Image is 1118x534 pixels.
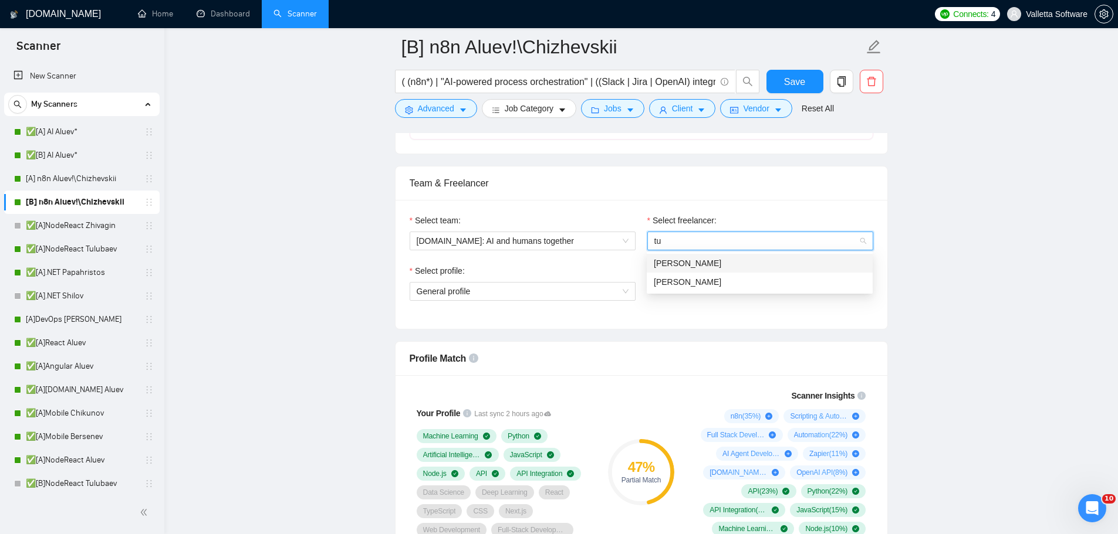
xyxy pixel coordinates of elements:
li: New Scanner [4,64,160,88]
a: ✅[A]NodeReact Aluev [26,448,137,472]
a: [A]DevOps [PERSON_NAME] [26,308,137,331]
span: holder [144,291,154,301]
span: JavaScript [510,450,542,460]
span: plus-circle [769,431,776,438]
span: holder [144,174,154,183]
span: check-circle [534,433,541,440]
span: OpenAI API ( 8 %) [796,468,847,477]
span: Save [784,74,805,89]
span: holder [144,198,154,207]
span: check-circle [485,451,492,458]
span: Node.js [423,469,447,478]
span: check-circle [781,525,788,532]
span: Job Category [505,102,553,115]
span: Connects: [953,8,988,21]
span: bars [492,106,500,114]
span: Last sync 2 hours ago [474,409,551,420]
span: Machine Learning [423,431,478,441]
span: API [476,469,487,478]
a: ✅[A]NodeReact Tulubaev [26,237,137,261]
img: upwork-logo.png [940,9,950,19]
span: check-circle [567,470,574,477]
button: setting [1095,5,1113,23]
a: ✅[A]React Aluev [26,331,137,355]
label: Select team: [410,214,461,227]
a: ✅[A] AI Aluev* [26,120,137,144]
a: Reset All [802,102,834,115]
a: ✅[A]Mobile Chikunov [26,402,137,425]
span: holder [144,455,154,465]
span: CSS [473,506,488,516]
span: setting [1095,9,1113,19]
span: Your Profile [417,409,461,418]
div: 47 % [608,460,674,474]
span: caret-down [558,106,566,114]
span: Deep Learning [482,488,528,497]
span: search [9,100,26,108]
button: Save [766,70,823,93]
span: Profile Match [410,353,467,363]
span: [PERSON_NAME] [654,259,721,268]
button: search [8,95,27,114]
input: Search Freelance Jobs... [402,74,715,89]
span: Full Stack Development ( 23 %) [707,430,765,440]
span: [PERSON_NAME] [654,277,721,287]
span: Jobs [604,102,622,115]
span: Zapier ( 11 %) [809,449,847,458]
input: Select freelancer: [654,232,858,250]
span: Artificial Intelligence [423,450,481,460]
span: user [1010,10,1018,18]
a: ✅[A].NET Shilov [26,284,137,308]
span: General profile [417,283,629,300]
span: caret-down [459,106,467,114]
span: holder [144,315,154,324]
span: caret-down [697,106,705,114]
button: settingAdvancedcaret-down [395,99,477,118]
span: info-circle [469,353,478,363]
span: check-circle [852,525,859,532]
span: Client [672,102,693,115]
span: check-circle [547,451,554,458]
span: Scanner [7,38,70,62]
a: ✅[A][DOMAIN_NAME] Aluev [26,378,137,402]
span: n8n ( 35 %) [731,411,761,421]
span: My Scanners [31,93,77,116]
span: JavaScript ( 15 %) [796,505,847,515]
span: Node.js ( 10 %) [805,524,847,533]
span: Select profile: [415,264,465,277]
label: Select freelancer: [647,214,717,227]
span: holder [144,432,154,441]
span: user [659,106,667,114]
span: Vendor [743,102,769,115]
span: plus-circle [785,450,792,457]
div: Team & Freelancer [410,166,873,200]
span: holder [144,268,154,277]
span: Data Science [423,488,464,497]
a: ✅[A].NET Papahristos [26,261,137,284]
span: Python [508,431,529,441]
span: API Integration ( 16 %) [710,505,767,515]
span: holder [144,409,154,418]
span: Advanced [418,102,454,115]
span: check-circle [451,470,458,477]
a: ✅[A]Mobile Bersenev [26,425,137,448]
span: 10 [1102,494,1116,504]
span: plus-circle [765,413,772,420]
span: AI Agent Development ( 17 %) [722,449,780,458]
span: API Integration [516,469,562,478]
span: caret-down [626,106,634,114]
a: New Scanner [13,64,150,88]
span: double-left [140,506,151,518]
span: Machine Learning ( 10 %) [718,524,776,533]
span: plus-circle [852,413,859,420]
span: Scripting & Automation ( 25 %) [790,411,847,421]
button: barsJob Categorycaret-down [482,99,576,118]
span: check-circle [852,488,859,495]
a: searchScanner [273,9,317,19]
a: [B] n8n Aluev!\Chizhevskii [26,191,137,214]
button: copy [830,70,853,93]
a: homeHome [138,9,173,19]
span: holder [144,338,154,348]
a: ✅[A]NodeReact Zhivagin [26,214,137,237]
a: ✅[B] AI Aluev* [26,144,137,167]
